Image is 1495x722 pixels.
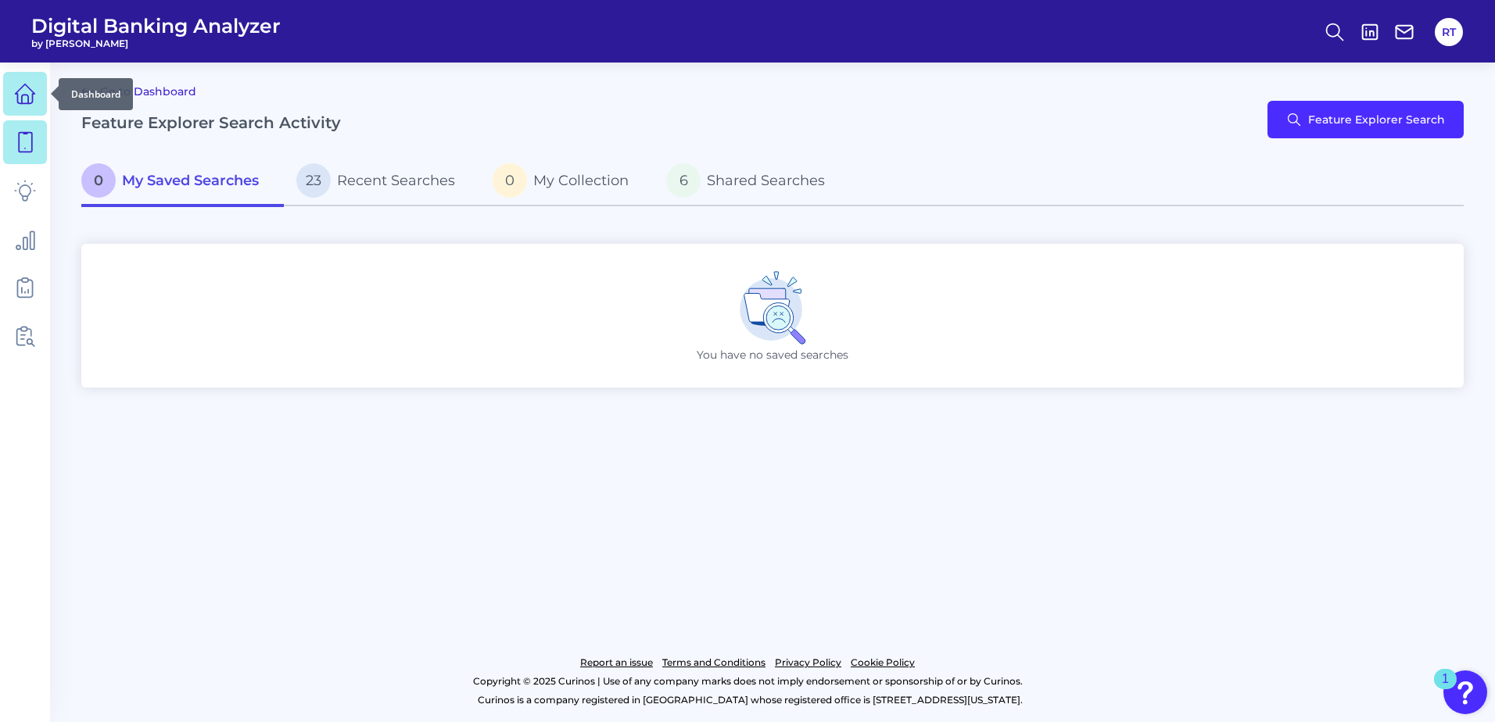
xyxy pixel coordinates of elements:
span: Digital Banking Analyzer [31,14,281,38]
span: 0 [81,163,116,198]
button: RT [1435,18,1463,46]
a: Privacy Policy [775,653,841,672]
a: Terms and Conditions [662,653,765,672]
a: Cookie Policy [851,653,915,672]
span: My Saved Searches [122,172,259,189]
a: 0My Collection [480,157,654,207]
a: Go to Dashboard [81,82,196,101]
span: 0 [493,163,527,198]
button: Feature Explorer Search [1267,101,1464,138]
a: 0My Saved Searches [81,157,284,207]
a: 23Recent Searches [284,157,480,207]
p: Curinos is a company registered in [GEOGRAPHIC_DATA] whose registered office is [STREET_ADDRESS][... [81,691,1418,709]
span: 23 [296,163,331,198]
span: Feature Explorer Search [1308,113,1445,126]
div: Dashboard [59,78,133,110]
div: You have no saved searches [81,244,1464,388]
span: Recent Searches [337,172,455,189]
span: by [PERSON_NAME] [31,38,281,49]
a: Report an issue [580,653,653,672]
span: 6 [666,163,701,198]
h2: Feature Explorer Search Activity [81,113,341,132]
a: 6Shared Searches [654,157,850,207]
span: Shared Searches [707,172,825,189]
span: My Collection [533,172,629,189]
button: Open Resource Center, 1 new notification [1443,670,1487,714]
div: 1 [1442,679,1449,699]
p: Copyright © 2025 Curinos | Use of any company marks does not imply endorsement or sponsorship of ... [77,672,1418,691]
